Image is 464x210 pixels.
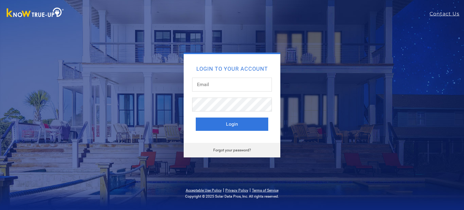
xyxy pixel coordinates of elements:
[186,188,222,192] a: Acceptable Use Policy
[196,118,268,131] button: Login
[225,188,248,192] a: Privacy Policy
[196,66,268,72] h2: Login to your account
[430,10,464,18] a: Contact Us
[250,187,251,193] span: |
[223,187,224,193] span: |
[192,78,272,92] input: Email
[4,6,67,20] img: Know True-Up
[213,148,251,152] a: Forgot your password?
[252,188,279,192] a: Terms of Service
